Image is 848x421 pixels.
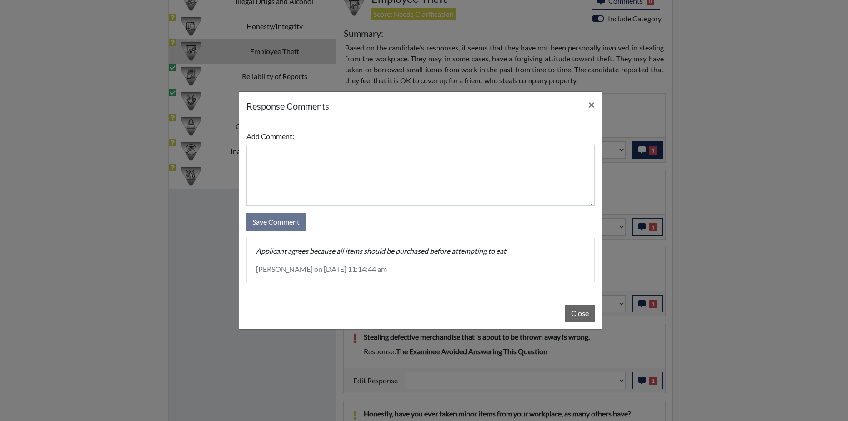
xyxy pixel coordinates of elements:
p: [PERSON_NAME] on [DATE] 11:14:44 am [256,264,585,275]
button: Close [565,305,595,322]
p: Applicant agrees because all items should be purchased before attempting to eat. [256,246,585,256]
label: Add Comment: [246,128,294,145]
h5: response Comments [246,99,329,113]
button: Save Comment [246,213,306,231]
button: Close [581,92,602,117]
span: × [588,98,595,111]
